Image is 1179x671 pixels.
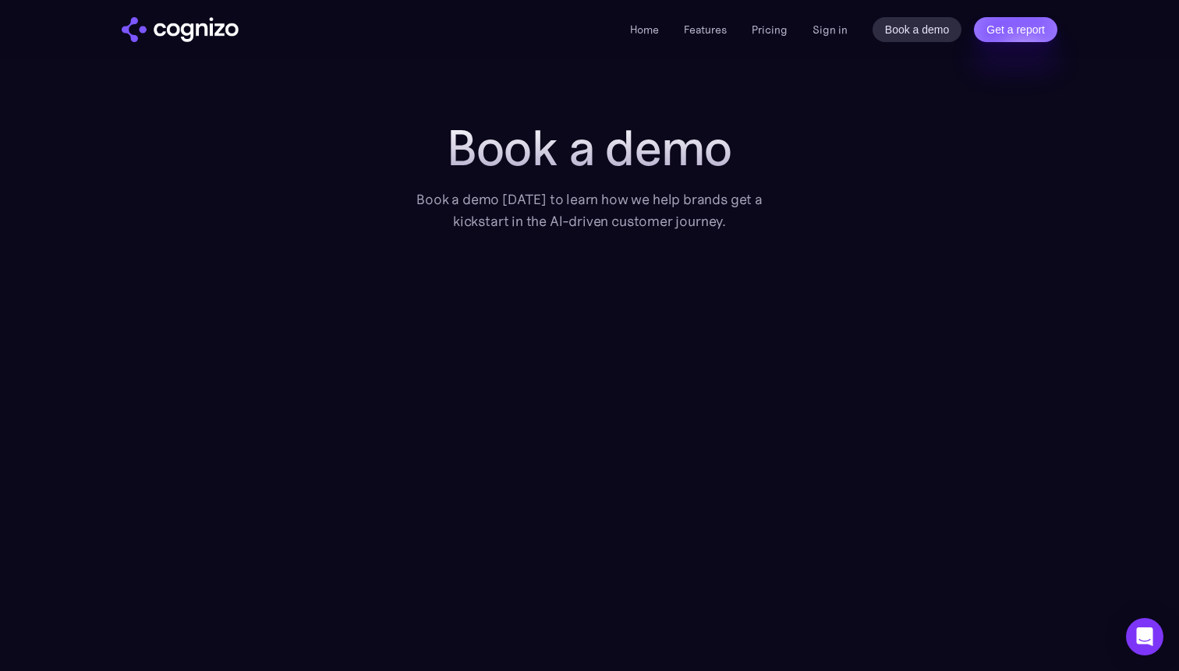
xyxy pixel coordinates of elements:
[395,120,784,176] h1: Book a demo
[1126,618,1163,655] div: Open Intercom Messenger
[122,17,239,42] a: home
[813,20,848,39] a: Sign in
[752,23,788,37] a: Pricing
[395,189,784,232] div: Book a demo [DATE] to learn how we help brands get a kickstart in the AI-driven customer journey.
[630,23,659,37] a: Home
[684,23,727,37] a: Features
[873,17,962,42] a: Book a demo
[974,17,1057,42] a: Get a report
[122,17,239,42] img: cognizo logo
